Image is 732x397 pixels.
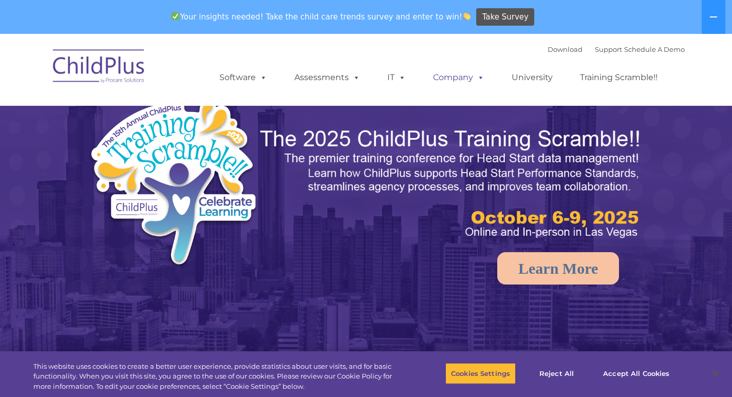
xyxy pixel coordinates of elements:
[497,252,619,285] a: Learn More
[33,362,403,392] div: This website uses cookies to create a better user experience, provide statistics about user visit...
[624,45,685,53] a: Schedule A Demo
[463,12,471,20] img: 👏
[167,7,475,27] span: Your insights needed! Take the child care trends survey and enter to win!
[570,67,668,88] a: Training Scramble!!
[143,110,186,118] span: Phone number
[209,67,277,88] a: Software
[595,45,622,53] a: Support
[377,67,416,88] a: IT
[284,67,370,88] a: Assessments
[548,45,583,53] a: Download
[597,363,675,384] button: Accept All Cookies
[548,45,685,53] font: |
[423,67,495,88] a: Company
[172,12,179,20] img: ✅
[482,8,529,26] span: Take Survey
[48,42,151,93] img: ChildPlus by Procare Solutions
[501,67,563,88] a: University
[704,362,727,385] button: Close
[143,68,174,75] span: Last name
[524,363,589,384] button: Reject All
[445,363,516,384] button: Cookies Settings
[476,8,534,26] a: Take Survey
